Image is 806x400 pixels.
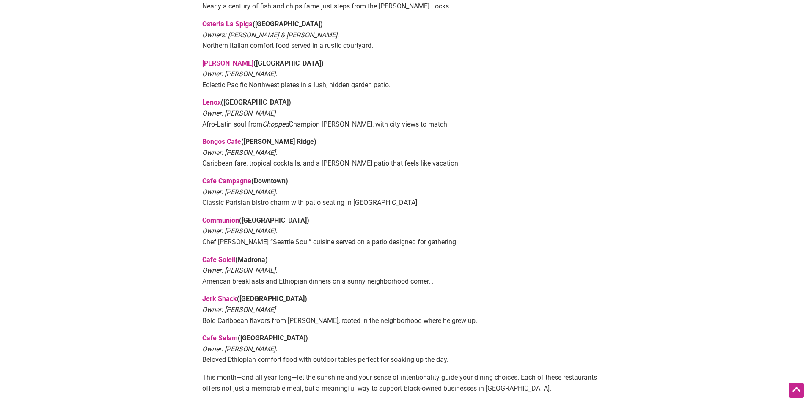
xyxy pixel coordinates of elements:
[202,19,604,51] p: Northern Italian comfort food served in a rustic courtyard.
[202,177,251,185] a: Cafe Campagne
[202,188,277,196] em: Owner: [PERSON_NAME].
[202,98,291,106] strong: ([GEOGRAPHIC_DATA])
[202,216,239,224] a: Communion
[202,20,323,28] strong: ([GEOGRAPHIC_DATA])
[202,293,604,326] p: Bold Caribbean flavors from [PERSON_NAME], rooted in the neighborhood where he grew up.
[202,59,253,67] a: [PERSON_NAME]
[202,345,277,353] em: Owner: [PERSON_NAME].
[202,97,604,130] p: Afro-Latin soul from Champion [PERSON_NAME], with city views to match.
[202,138,241,146] a: Bongos Cafe
[202,109,275,117] em: Owner: [PERSON_NAME]
[202,216,309,224] strong: ([GEOGRAPHIC_DATA])
[202,295,307,303] strong: ([GEOGRAPHIC_DATA])
[262,120,289,128] em: Chopped
[789,383,804,398] div: Scroll Back to Top
[202,256,235,264] a: Cafe Soleil
[202,215,604,248] p: Chef [PERSON_NAME] “Seattle Soul” cuisine served on a patio designed for gathering.
[202,138,316,146] strong: ([PERSON_NAME] Ridge)
[202,59,324,67] strong: ([GEOGRAPHIC_DATA])
[202,227,277,235] em: Owner: [PERSON_NAME].
[202,58,604,91] p: Eclectic Pacific Northwest plates in a lush, hidden garden patio.
[202,31,339,39] em: Owners: [PERSON_NAME] & [PERSON_NAME].
[202,98,221,106] a: Lenox
[202,149,277,157] em: Owner: [PERSON_NAME].
[202,306,275,314] em: Owner: [PERSON_NAME]
[202,334,308,342] strong: ([GEOGRAPHIC_DATA])
[202,295,237,303] a: Jerk Shack
[202,256,268,264] strong: (Madrona)
[202,254,604,287] p: American breakfasts and Ethiopian dinners on a sunny neighborhood corner. .
[202,266,277,274] em: Owner: [PERSON_NAME].
[202,20,253,28] a: Osteria La Spiga
[202,176,604,208] p: Classic Parisian bistro charm with patio seating in [GEOGRAPHIC_DATA].
[202,372,604,394] p: This month—and all year long—let the sunshine and your sense of intentionality guide your dining ...
[202,70,277,78] em: Owner: [PERSON_NAME].
[202,136,604,169] p: Caribbean fare, tropical cocktails, and a [PERSON_NAME] patio that feels like vacation.
[202,177,288,185] strong: (Downtown)
[202,333,604,365] p: Beloved Ethiopian comfort food with outdoor tables perfect for soaking up the day.
[202,334,238,342] a: Cafe Selam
